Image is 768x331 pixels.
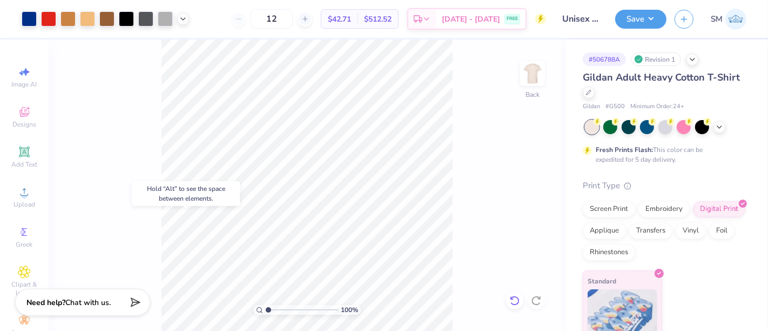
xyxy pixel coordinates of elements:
img: Shruthi Mohan [725,9,746,30]
div: Foil [709,223,735,239]
span: [DATE] - [DATE] [442,14,500,25]
span: SM [711,13,723,25]
span: Gildan Adult Heavy Cotton T-Shirt [583,71,740,84]
span: Image AI [12,80,37,89]
div: # 506788A [583,52,626,66]
span: Standard [588,275,616,287]
div: Print Type [583,180,746,192]
div: Digital Print [693,201,745,217]
div: Applique [583,223,626,239]
div: Screen Print [583,201,635,217]
div: Back [526,90,540,100]
span: Add Text [11,160,37,169]
span: FREE [507,15,518,23]
button: Save [615,10,666,29]
span: Designs [12,120,36,129]
a: SM [711,9,746,30]
img: Back [522,63,543,84]
input: – – [251,9,293,29]
div: This color can be expedited for 5 day delivery. [596,145,729,164]
span: $42.71 [328,14,351,25]
div: Hold “Alt” to see the space between elements. [132,181,240,206]
span: Upload [14,200,35,209]
span: Chat with us. [65,297,111,308]
div: Transfers [629,223,672,239]
div: Vinyl [676,223,706,239]
input: Untitled Design [554,8,607,30]
span: # G500 [605,102,625,111]
span: Greek [16,240,33,249]
strong: Need help? [26,297,65,308]
span: Clipart & logos [5,280,43,297]
div: Embroidery [638,201,690,217]
span: Gildan [583,102,600,111]
span: 100 % [341,305,359,315]
span: Minimum Order: 24 + [630,102,684,111]
strong: Fresh Prints Flash: [596,145,653,154]
span: $512.52 [364,14,392,25]
div: Revision 1 [631,52,681,66]
div: Rhinestones [583,244,635,261]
